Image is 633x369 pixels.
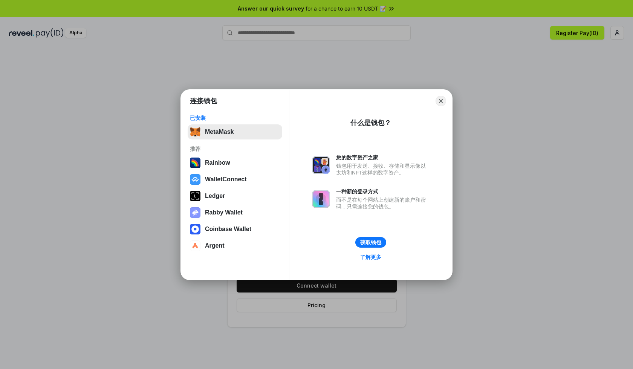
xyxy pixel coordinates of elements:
[188,124,282,139] button: MetaMask
[336,188,430,195] div: 一种新的登录方式
[205,242,225,249] div: Argent
[336,162,430,176] div: 钱包用于发送、接收、存储和显示像以太坊和NFT这样的数字资产。
[360,254,381,260] div: 了解更多
[190,207,200,218] img: svg+xml,%3Csvg%20xmlns%3D%22http%3A%2F%2Fwww.w3.org%2F2000%2Fsvg%22%20fill%3D%22none%22%20viewBox...
[350,118,391,127] div: 什么是钱包？
[188,205,282,220] button: Rabby Wallet
[436,96,446,106] button: Close
[190,240,200,251] img: svg+xml,%3Csvg%20width%3D%2228%22%20height%3D%2228%22%20viewBox%3D%220%200%2028%2028%22%20fill%3D...
[312,156,330,174] img: svg+xml,%3Csvg%20xmlns%3D%22http%3A%2F%2Fwww.w3.org%2F2000%2Fsvg%22%20fill%3D%22none%22%20viewBox...
[336,154,430,161] div: 您的数字资产之家
[190,115,280,121] div: 已安装
[205,176,247,183] div: WalletConnect
[188,222,282,237] button: Coinbase Wallet
[336,196,430,210] div: 而不是在每个网站上创建新的账户和密码，只需连接您的钱包。
[188,188,282,204] button: Ledger
[205,159,230,166] div: Rainbow
[190,224,200,234] img: svg+xml,%3Csvg%20width%3D%2228%22%20height%3D%2228%22%20viewBox%3D%220%200%2028%2028%22%20fill%3D...
[190,96,217,106] h1: 连接钱包
[205,209,243,216] div: Rabby Wallet
[190,127,200,137] img: svg+xml,%3Csvg%20fill%3D%22none%22%20height%3D%2233%22%20viewBox%3D%220%200%2035%2033%22%20width%...
[190,145,280,152] div: 推荐
[190,191,200,201] img: svg+xml,%3Csvg%20xmlns%3D%22http%3A%2F%2Fwww.w3.org%2F2000%2Fsvg%22%20width%3D%2228%22%20height%3...
[190,158,200,168] img: svg+xml,%3Csvg%20width%3D%22120%22%20height%3D%22120%22%20viewBox%3D%220%200%20120%20120%22%20fil...
[205,129,234,135] div: MetaMask
[355,237,386,248] button: 获取钱包
[360,239,381,246] div: 获取钱包
[190,174,200,185] img: svg+xml,%3Csvg%20width%3D%2228%22%20height%3D%2228%22%20viewBox%3D%220%200%2028%2028%22%20fill%3D...
[188,172,282,187] button: WalletConnect
[356,252,386,262] a: 了解更多
[205,226,251,233] div: Coinbase Wallet
[188,155,282,170] button: Rainbow
[312,190,330,208] img: svg+xml,%3Csvg%20xmlns%3D%22http%3A%2F%2Fwww.w3.org%2F2000%2Fsvg%22%20fill%3D%22none%22%20viewBox...
[205,193,225,199] div: Ledger
[188,238,282,253] button: Argent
